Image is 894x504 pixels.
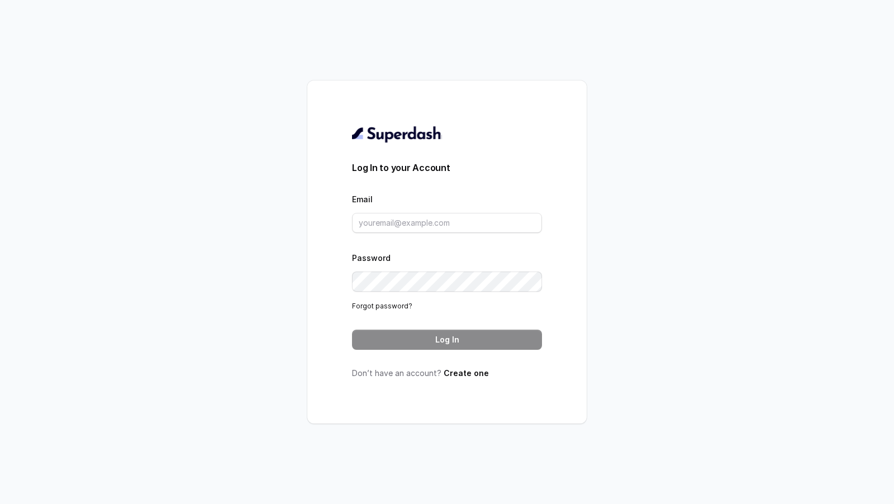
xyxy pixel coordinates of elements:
[352,194,373,204] label: Email
[352,368,542,379] p: Don’t have an account?
[352,302,412,310] a: Forgot password?
[352,125,442,143] img: light.svg
[444,368,489,378] a: Create one
[352,213,542,233] input: youremail@example.com
[352,253,391,263] label: Password
[352,330,542,350] button: Log In
[352,161,542,174] h3: Log In to your Account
